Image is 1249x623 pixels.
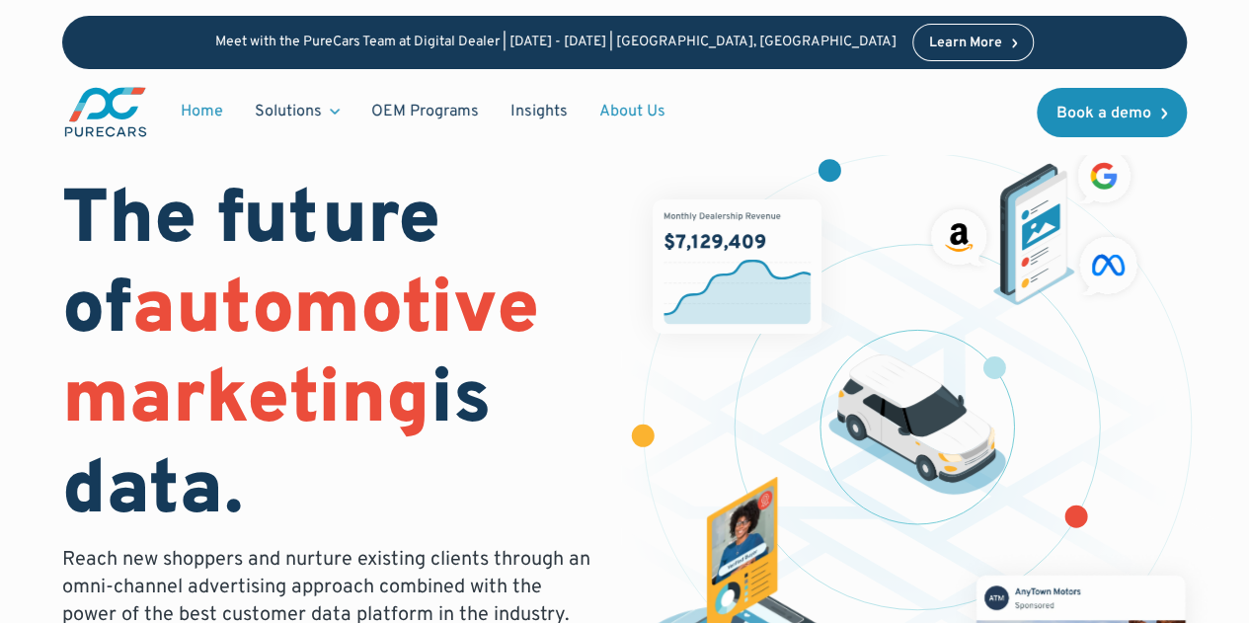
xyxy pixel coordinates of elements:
img: purecars logo [62,85,149,139]
a: Book a demo [1037,88,1187,137]
div: Learn More [929,37,1002,50]
a: Insights [495,93,584,130]
a: About Us [584,93,681,130]
h1: The future of is data. [62,178,600,538]
p: Meet with the PureCars Team at Digital Dealer | [DATE] - [DATE] | [GEOGRAPHIC_DATA], [GEOGRAPHIC_... [215,35,897,51]
img: chart showing monthly dealership revenue of $7m [653,199,821,335]
img: illustration of a vehicle [828,354,1006,495]
div: Solutions [255,101,322,122]
a: Learn More [912,24,1035,61]
img: ads on social media and advertising partners [923,142,1145,305]
a: Home [165,93,239,130]
div: Solutions [239,93,355,130]
span: automotive marketing [62,265,539,449]
a: main [62,85,149,139]
div: Book a demo [1056,106,1151,121]
a: OEM Programs [355,93,495,130]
